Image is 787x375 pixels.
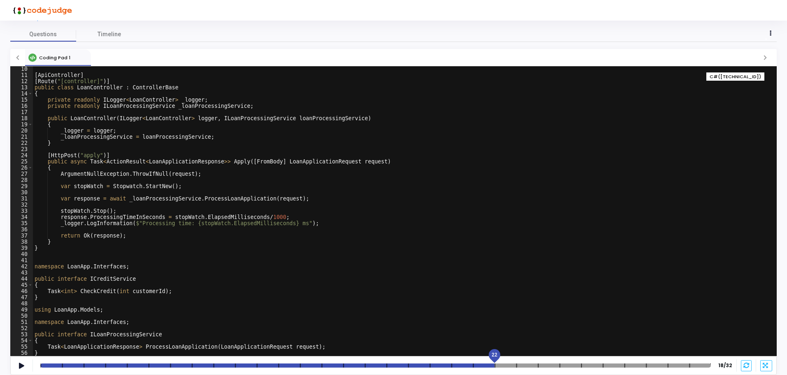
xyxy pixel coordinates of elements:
[10,300,33,307] div: 48
[10,152,33,158] div: 24
[10,294,33,300] div: 47
[10,313,33,319] div: 50
[10,319,33,325] div: 51
[10,331,33,338] div: 53
[10,208,33,214] div: 33
[492,351,498,359] span: 22
[10,270,33,276] div: 43
[710,73,761,80] span: C#([TECHNICAL_ID])
[10,66,33,72] div: 10
[98,30,121,39] span: Timeline
[10,263,33,270] div: 42
[10,220,33,226] div: 35
[10,189,33,196] div: 30
[10,134,33,140] div: 21
[10,91,33,97] div: 14
[10,140,33,146] div: 22
[10,109,33,115] div: 17
[10,115,33,121] div: 18
[10,245,33,251] div: 39
[10,276,33,282] div: 44
[10,165,33,171] div: 26
[10,16,56,21] a: View Description
[10,202,33,208] div: 32
[10,128,33,134] div: 20
[10,97,33,103] div: 15
[10,325,33,331] div: 52
[10,146,33,152] div: 23
[10,344,33,350] div: 55
[10,2,72,19] img: logo
[10,177,33,183] div: 28
[718,362,732,369] strong: 18/32
[10,282,33,288] div: 45
[10,226,33,233] div: 36
[10,214,33,220] div: 34
[10,183,33,189] div: 29
[10,171,33,177] div: 27
[10,103,33,109] div: 16
[10,338,33,344] div: 54
[10,78,33,84] div: 12
[10,196,33,202] div: 31
[10,307,33,313] div: 49
[10,158,33,165] div: 25
[10,84,33,91] div: 13
[10,239,33,245] div: 38
[10,288,33,294] div: 46
[10,251,33,257] div: 40
[10,350,33,356] div: 56
[10,233,33,239] div: 37
[10,30,76,39] span: Questions
[10,121,33,128] div: 19
[10,257,33,263] div: 41
[39,54,70,61] span: Coding Pad 1
[10,72,33,78] div: 11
